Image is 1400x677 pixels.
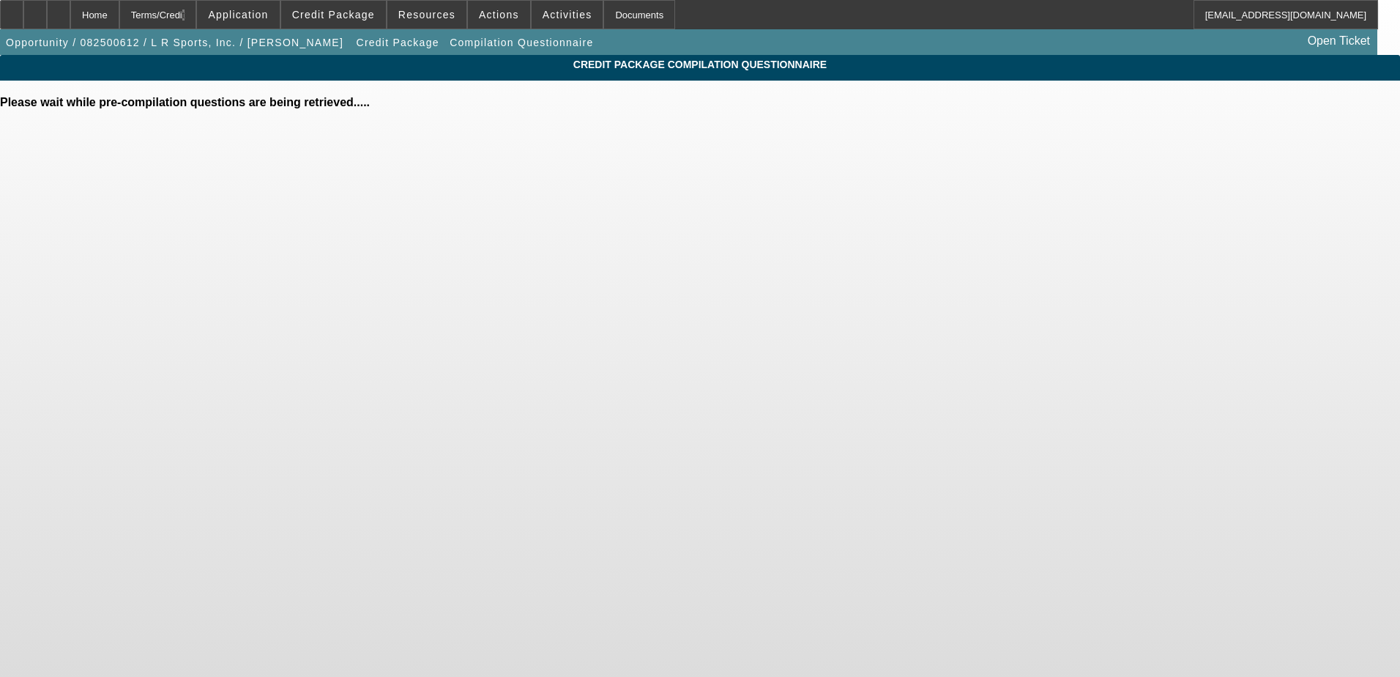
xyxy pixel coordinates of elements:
a: Open Ticket [1302,29,1376,53]
span: Compilation Questionnaire [450,37,593,48]
span: Credit Package [292,9,375,21]
span: Activities [543,9,592,21]
button: Credit Package [353,29,443,56]
span: Opportunity / 082500612 / L R Sports, Inc. / [PERSON_NAME] [6,37,343,48]
span: Resources [398,9,455,21]
span: Actions [479,9,519,21]
button: Compilation Questionnaire [446,29,597,56]
button: Resources [387,1,466,29]
span: Application [208,9,268,21]
span: Credit Package [357,37,439,48]
button: Credit Package [281,1,386,29]
button: Actions [468,1,530,29]
button: Activities [532,1,603,29]
span: Credit Package Compilation Questionnaire [11,59,1389,70]
button: Application [197,1,279,29]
